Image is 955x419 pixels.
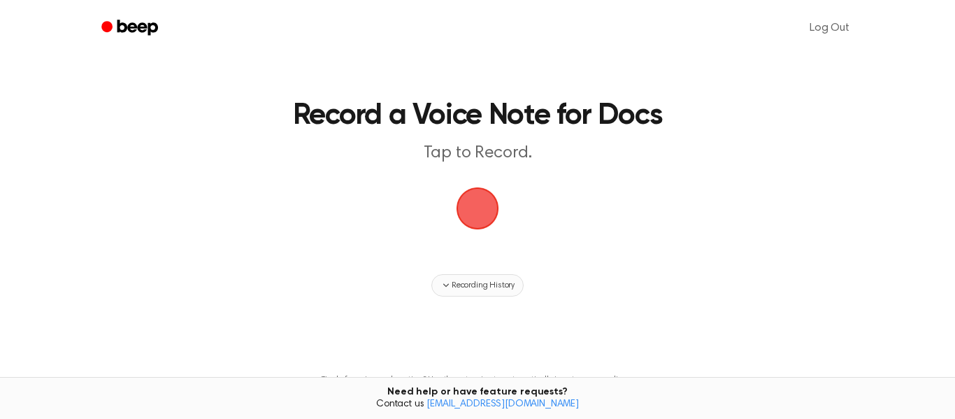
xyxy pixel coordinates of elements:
img: Beep Logo [457,187,498,229]
p: Tired of copying and pasting? Use the extension to automatically insert your recordings. [322,375,633,385]
a: Log Out [796,11,863,45]
span: Recording History [452,279,515,292]
span: Contact us [8,399,947,411]
a: Beep [92,15,171,42]
h1: Record a Voice Note for Docs [151,101,804,131]
a: [EMAIL_ADDRESS][DOMAIN_NAME] [426,399,579,409]
p: Tap to Record. [209,142,746,165]
button: Recording History [431,274,524,297]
